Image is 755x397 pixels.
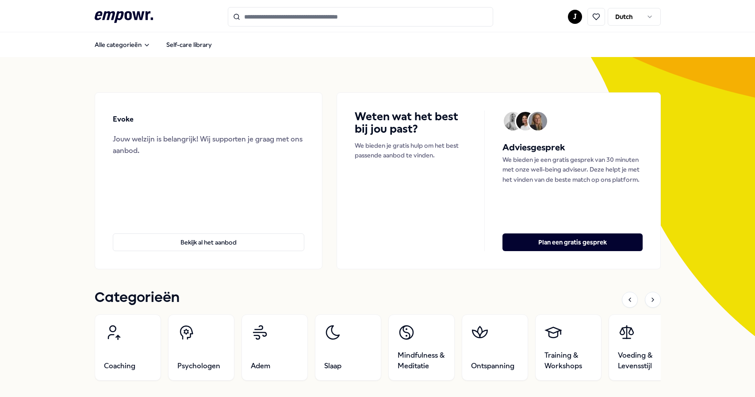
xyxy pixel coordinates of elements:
[618,350,666,371] span: Voeding & Levensstijl
[113,233,305,251] button: Bekijk al het aanbod
[502,233,642,251] button: Plan een gratis gesprek
[529,112,547,130] img: Avatar
[241,314,308,381] a: Adem
[113,134,305,156] div: Jouw welzijn is belangrijk! Wij supporten je graag met ons aanbod.
[544,350,592,371] span: Training & Workshops
[355,111,467,135] h4: Weten wat het best bij jou past?
[88,36,219,53] nav: Main
[516,112,535,130] img: Avatar
[388,314,455,381] a: Mindfulness & Meditatie
[88,36,157,53] button: Alle categorieën
[104,361,135,371] span: Coaching
[168,314,234,381] a: Psychologen
[315,314,381,381] a: Slaap
[95,287,180,309] h1: Categorieën
[95,314,161,381] a: Coaching
[462,314,528,381] a: Ontspanning
[228,7,493,27] input: Search for products, categories or subcategories
[324,361,341,371] span: Slaap
[502,155,642,184] p: We bieden je een gratis gesprek van 30 minuten met onze well-being adviseur. Deze helpt je met he...
[502,141,642,155] h5: Adviesgesprek
[398,350,445,371] span: Mindfulness & Meditatie
[113,219,305,251] a: Bekijk al het aanbod
[535,314,602,381] a: Training & Workshops
[159,36,219,53] a: Self-care library
[504,112,522,130] img: Avatar
[251,361,270,371] span: Adem
[609,314,675,381] a: Voeding & Levensstijl
[471,361,514,371] span: Ontspanning
[355,141,467,160] p: We bieden je gratis hulp om het best passende aanbod te vinden.
[177,361,220,371] span: Psychologen
[568,10,582,24] button: J
[113,114,134,125] p: Evoke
